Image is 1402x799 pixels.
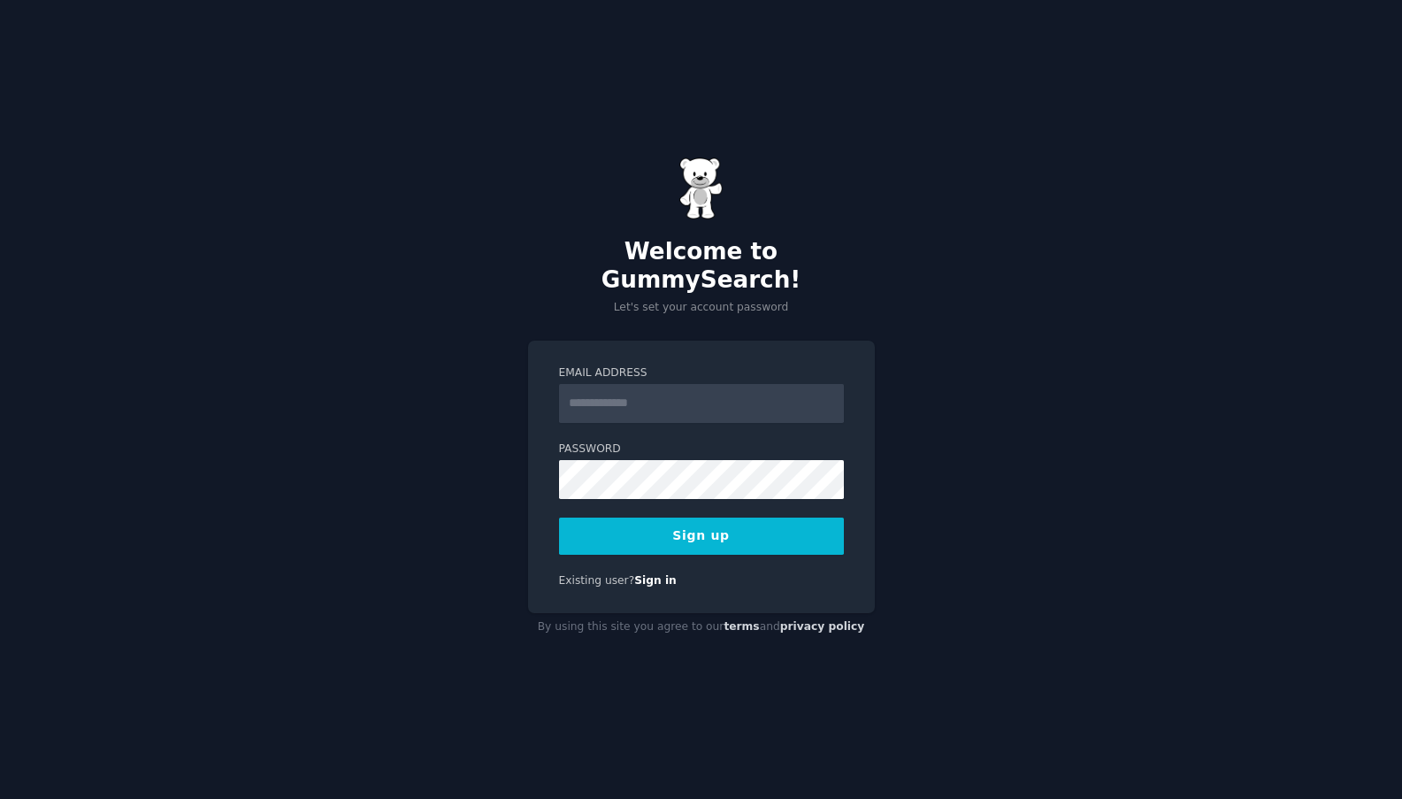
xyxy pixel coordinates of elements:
[559,518,844,555] button: Sign up
[780,620,865,633] a: privacy policy
[724,620,759,633] a: terms
[528,300,875,316] p: Let's set your account password
[559,574,635,587] span: Existing user?
[634,574,677,587] a: Sign in
[679,157,724,219] img: Gummy Bear
[559,365,844,381] label: Email Address
[528,238,875,294] h2: Welcome to GummySearch!
[528,613,875,642] div: By using this site you agree to our and
[559,442,844,457] label: Password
